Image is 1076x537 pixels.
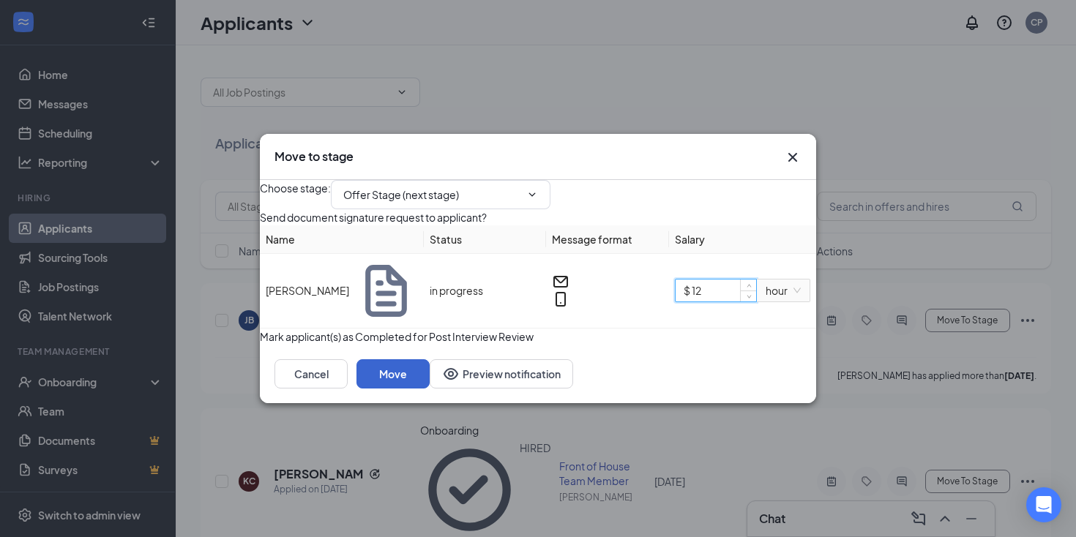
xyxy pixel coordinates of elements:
svg: Document [355,260,418,323]
span: Mark applicant(s) as Completed for Post Interview Review [260,328,534,345]
span: Increase Value [740,279,756,290]
svg: Email [552,273,569,290]
h3: Move to stage [274,149,354,165]
span: Send document signature request to applicant? [260,209,487,225]
span: down [744,292,753,301]
th: Salary [669,225,816,254]
th: Message format [546,225,669,254]
button: Preview notificationEye [430,359,573,388]
svg: Eye [442,365,460,383]
button: Close [784,149,802,166]
span: [PERSON_NAME] [266,282,349,298]
th: Status [424,225,547,254]
button: Move [356,359,430,388]
div: Open Intercom Messenger [1026,487,1061,522]
span: hour [766,279,801,301]
td: in progress [424,254,547,329]
span: up [744,282,753,290]
svg: ChevronDown [526,189,538,200]
button: Cancel [274,359,348,388]
svg: Cross [784,149,802,166]
svg: MobileSms [552,290,569,308]
span: Decrease Value [740,290,756,301]
span: Choose stage : [260,180,331,209]
th: Name [260,225,424,254]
